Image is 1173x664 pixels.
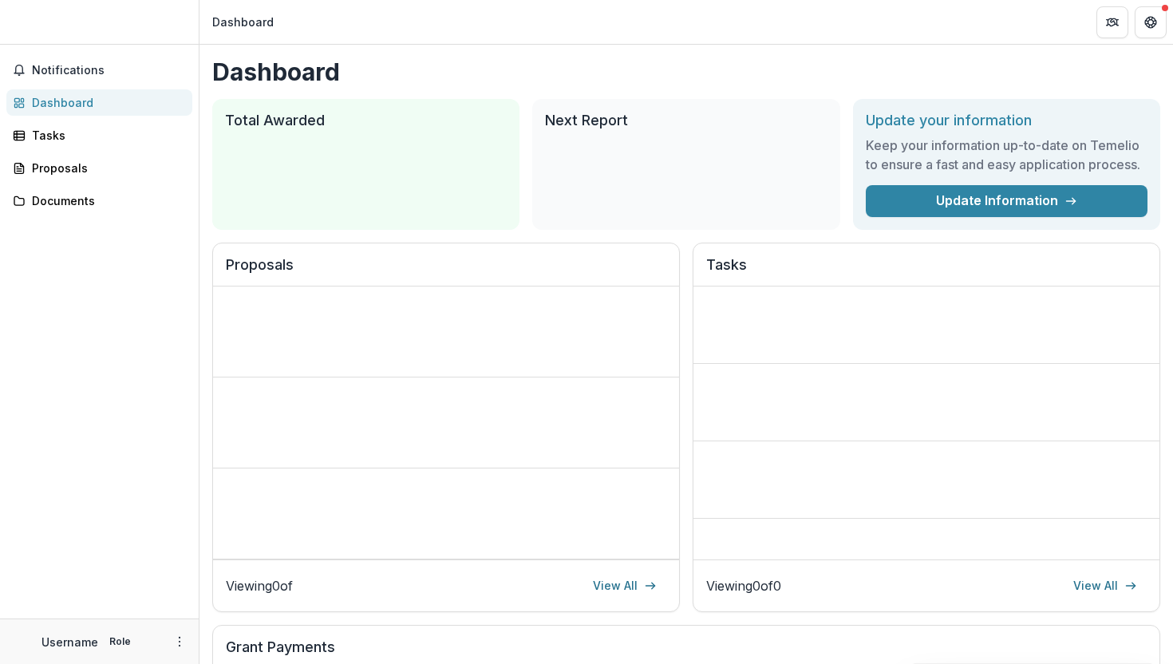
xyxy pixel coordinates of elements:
p: Viewing 0 of 0 [706,576,781,595]
a: Documents [6,188,192,214]
h2: Next Report [545,112,827,129]
h2: Proposals [226,256,666,287]
a: Update Information [866,185,1147,217]
div: Dashboard [212,14,274,30]
h2: Update your information [866,112,1147,129]
div: Documents [32,192,180,209]
span: Notifications [32,64,186,77]
button: Partners [1096,6,1128,38]
div: Proposals [32,160,180,176]
a: Dashboard [6,89,192,116]
nav: breadcrumb [206,10,280,34]
h3: Keep your information up-to-date on Temelio to ensure a fast and easy application process. [866,136,1147,174]
a: View All [1064,573,1147,599]
button: Get Help [1135,6,1167,38]
p: Role [105,634,136,649]
a: Proposals [6,155,192,181]
a: View All [583,573,666,599]
p: Username [41,634,98,650]
button: Notifications [6,57,192,83]
button: More [170,632,189,651]
h1: Dashboard [212,57,1160,86]
a: Tasks [6,122,192,148]
div: Dashboard [32,94,180,111]
div: Tasks [32,127,180,144]
h2: Tasks [706,256,1147,287]
p: Viewing 0 of [226,576,293,595]
h2: Total Awarded [225,112,507,129]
